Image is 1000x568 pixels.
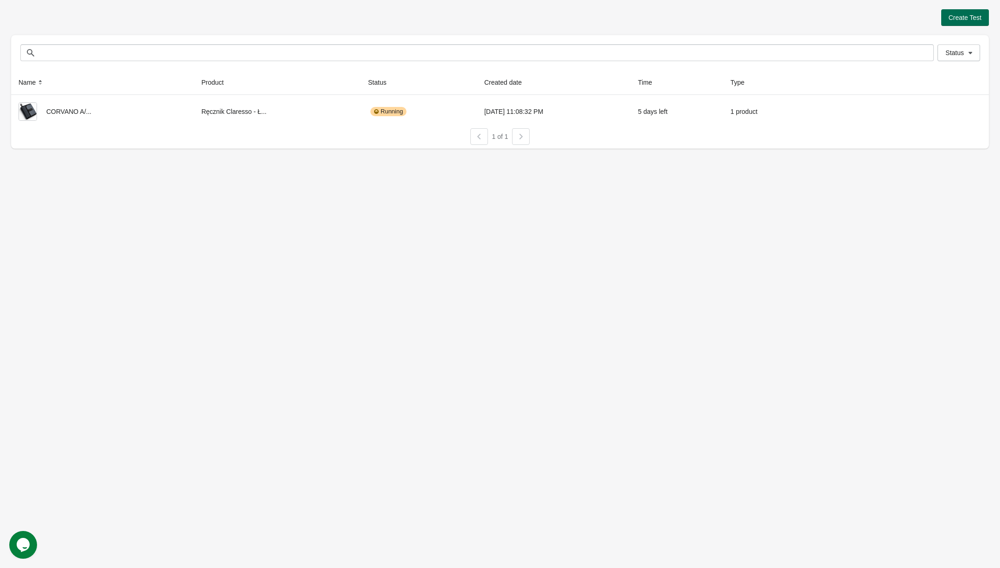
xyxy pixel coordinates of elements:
[492,133,508,140] span: 1 of 1
[727,74,757,91] button: Type
[9,531,39,559] iframe: chat widget
[364,74,400,91] button: Status
[949,14,981,21] span: Create Test
[638,102,716,121] div: 5 days left
[937,44,980,61] button: Status
[198,74,237,91] button: Product
[201,102,353,121] div: Ręcznik Claresso - Ł...
[370,107,406,116] div: Running
[731,102,803,121] div: 1 product
[15,74,49,91] button: Name
[481,74,535,91] button: Created date
[484,102,623,121] div: [DATE] 11:08:32 PM
[634,74,665,91] button: Time
[941,9,989,26] button: Create Test
[19,102,187,121] div: CORVANO A/...
[945,49,964,56] span: Status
